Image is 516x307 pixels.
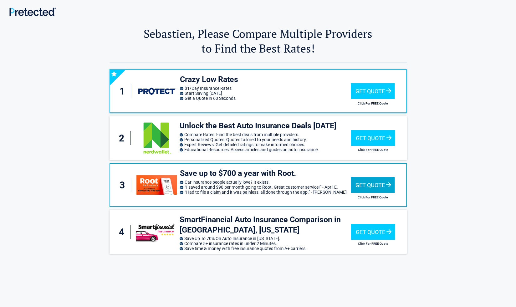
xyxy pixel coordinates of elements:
h2: Sebastien, Please Compare Multiple Providers to Find the Best Rates! [110,26,407,56]
h3: Save up to $700 a year with Root. [180,168,351,179]
li: Expert Reviews: Get detailed ratings to make informed choices. [180,142,351,147]
h3: SmartFinancial Auto Insurance Comparison in [GEOGRAPHIC_DATA], [US_STATE] [180,215,351,235]
div: Get Quote [351,177,395,193]
img: Main Logo [9,8,56,16]
div: Get Quote [351,224,395,240]
img: protect's logo [136,81,176,101]
li: Start Saving [DATE] [180,91,351,96]
img: root's logo [136,175,176,195]
li: Personalized Quotes: Quotes tailored to your needs and history. [180,137,351,142]
li: Save Up To 70% On Auto Insurance in [US_STATE]. [180,236,351,241]
div: Get Quote [351,83,395,99]
div: Get Quote [351,130,395,146]
img: smartfinancial's logo [136,222,176,242]
h2: Click For FREE Quote [351,148,395,151]
div: 2 [116,131,131,145]
li: Educational Resources: Access articles and guides on auto insurance. [180,147,351,152]
li: Get a Quote in 60 Seconds [180,96,351,101]
h3: Unlock the Best Auto Insurance Deals [DATE] [180,121,351,131]
li: Car insurance people actually love? It exists. [180,180,351,185]
div: 4 [116,225,131,239]
li: $1/Day Insurance Rates [180,86,351,91]
h2: Click For FREE Quote [351,196,395,199]
li: Compare Rates: Find the best deals from multiple providers. [180,132,351,137]
h3: Crazy Low Rates [180,74,351,85]
div: 1 [116,84,131,98]
h2: Click For FREE Quote [351,102,395,105]
li: “Had to file a claim and it was painless, all done through the app.” - [PERSON_NAME] [180,190,351,195]
li: Save time & money with free insurance quotes from A+ carriers. [180,246,351,251]
h2: Click For FREE Quote [351,242,395,245]
li: “I saved around $90 per month going to Root. Great customer service!” - April E. [180,185,351,190]
div: 3 [116,178,131,192]
img: nerdwallet's logo [136,122,176,154]
li: Compare 5+ insurance rates in under 2 Minutes. [180,241,351,246]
